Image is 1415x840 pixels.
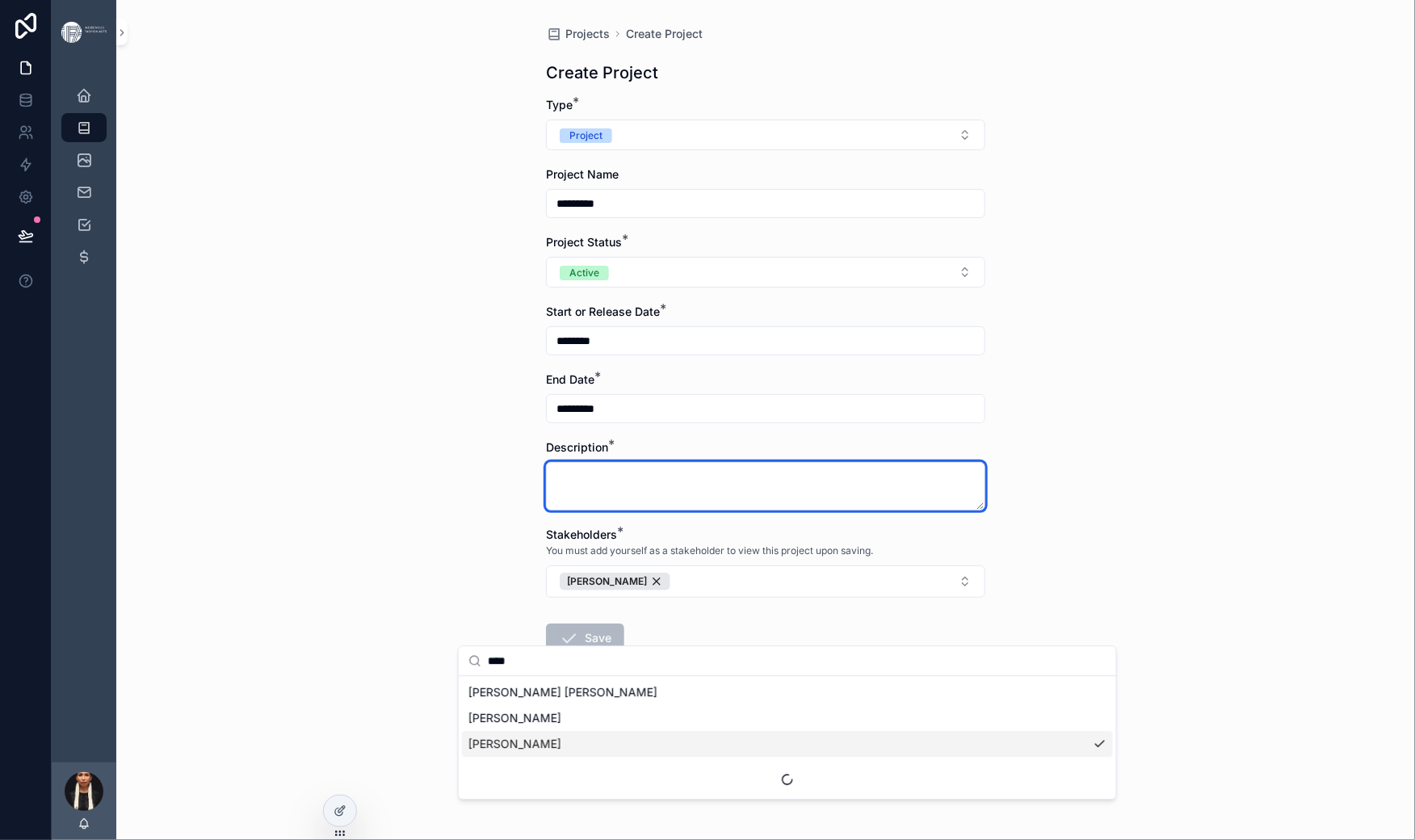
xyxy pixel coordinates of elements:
a: Create Project [626,26,703,42]
span: You must add yourself as a stakeholder to view this project upon saving. [546,544,873,557]
a: Projects [546,26,610,42]
img: App logo [61,22,107,42]
span: [PERSON_NAME] [567,575,647,588]
span: Start or Release Date [546,304,660,318]
span: Project Name [546,167,619,181]
span: [PERSON_NAME] [468,710,561,726]
span: Type [546,98,573,111]
button: Select Button [546,120,985,150]
h1: Create Project [546,61,658,84]
span: Stakeholders [546,527,617,541]
div: scrollable content [52,65,116,302]
span: Projects [565,26,610,42]
span: [PERSON_NAME] [468,736,561,752]
button: Unselect 1 [560,573,670,590]
span: Project Status [546,235,622,249]
button: Select Button [546,257,985,288]
span: End Date [546,372,594,386]
div: Active [569,266,599,280]
div: Suggestions [459,676,1116,799]
span: Description [546,440,608,454]
div: Project [569,128,603,143]
button: Select Button [546,565,985,598]
span: [PERSON_NAME] [PERSON_NAME] [468,684,657,700]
